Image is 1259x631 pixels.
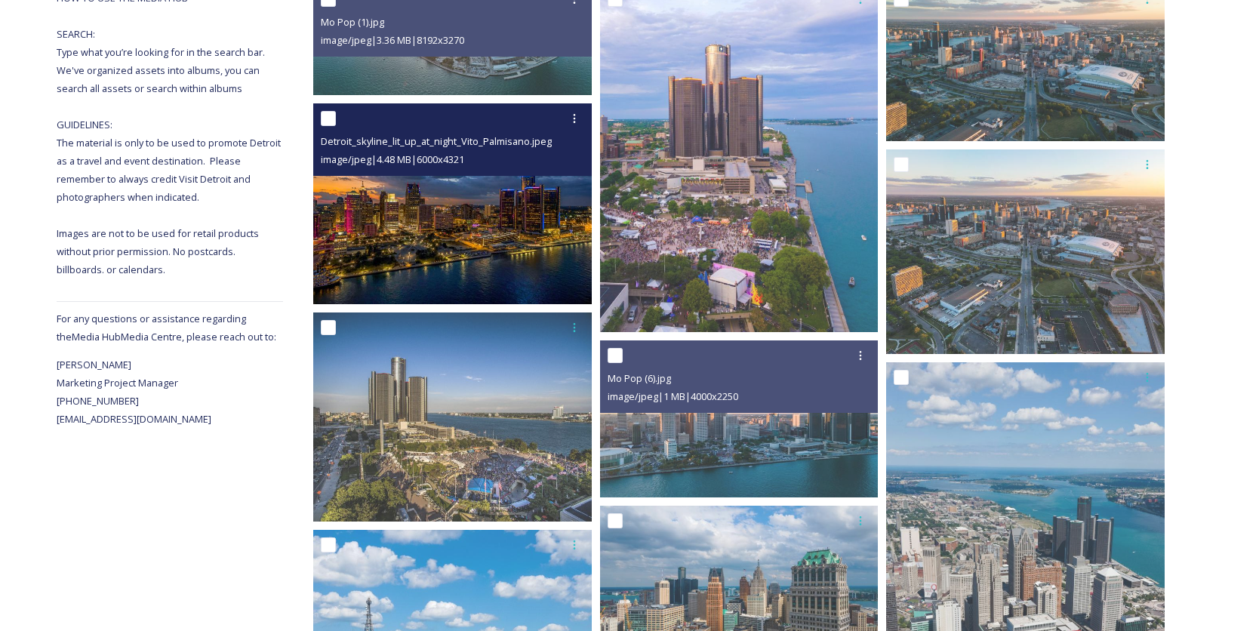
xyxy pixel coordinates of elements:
span: For any questions or assistance regarding the Media Hub Media Centre, please reach out to: [57,312,276,343]
img: Detroit_skyline_lit_up_at_night_Vito_Palmisano.jpeg [313,104,592,305]
img: 97a9c95d05018ae403d331b0d727b8ca821626c9950789868021698d15478919.jpg [886,149,1165,354]
span: image/jpeg | 3.36 MB | 8192 x 3270 [321,33,464,47]
img: Detroit_Hart_Plaza_Daytime_Vito_Palmisano.jpeg [313,312,592,522]
span: Detroit_skyline_lit_up_at_night_Vito_Palmisano.jpeg [321,134,552,148]
span: Mo Pop (6).jpg [608,371,671,385]
img: Mo Pop (6).jpg [600,340,879,497]
span: image/jpeg | 4.48 MB | 6000 x 4321 [321,152,464,166]
span: image/jpeg | 1 MB | 4000 x 2250 [608,389,738,403]
span: Mo Pop (1).jpg [321,15,384,29]
span: [PERSON_NAME] Marketing Project Manager [PHONE_NUMBER] [EMAIL_ADDRESS][DOMAIN_NAME] [57,358,211,426]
